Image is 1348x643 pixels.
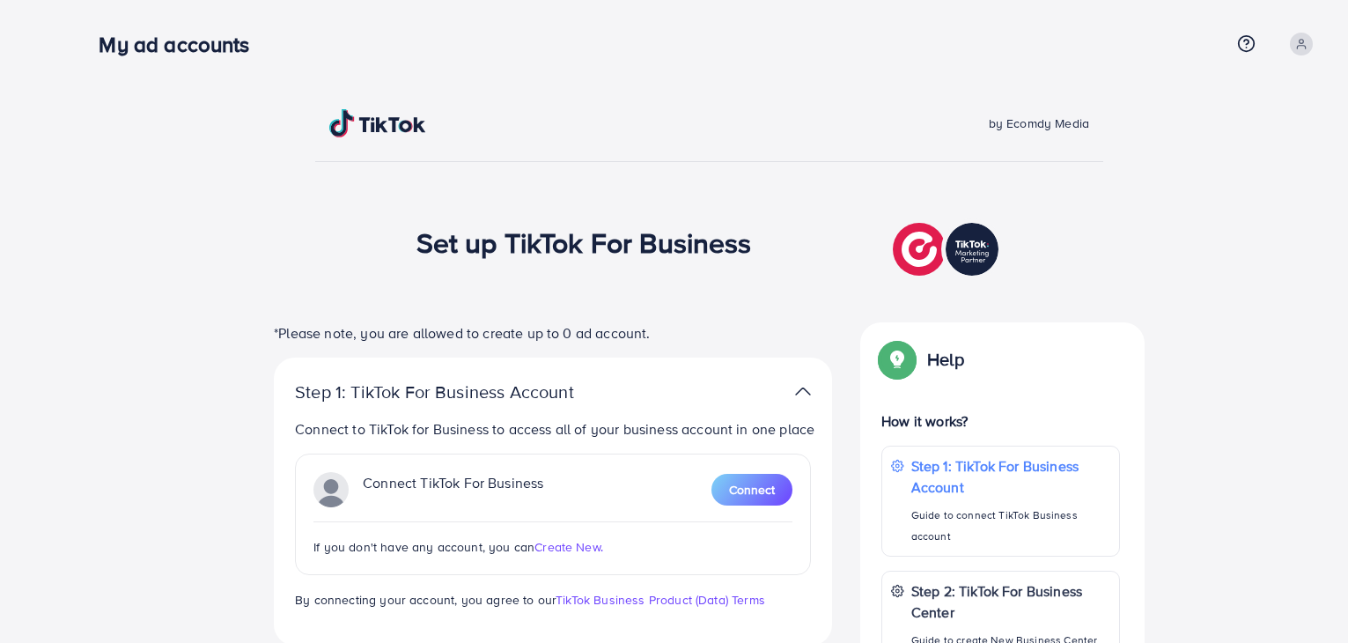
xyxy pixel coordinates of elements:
p: Step 2: TikTok For Business Center [911,580,1110,623]
img: TikTok partner [795,379,811,404]
span: by Ecomdy Media [989,115,1089,132]
h1: Set up TikTok For Business [416,225,752,259]
p: Step 1: TikTok For Business Account [295,381,630,403]
h3: My ad accounts [99,32,263,57]
img: TikTok partner [893,218,1003,280]
p: Guide to connect TikTok Business account [911,505,1110,547]
p: *Please note, you are allowed to create up to 0 ad account. [274,322,832,344]
p: How it works? [881,410,1120,432]
img: Popup guide [881,344,913,375]
img: TikTok [329,109,426,137]
p: Help [927,349,964,370]
p: Step 1: TikTok For Business Account [911,455,1110,498]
